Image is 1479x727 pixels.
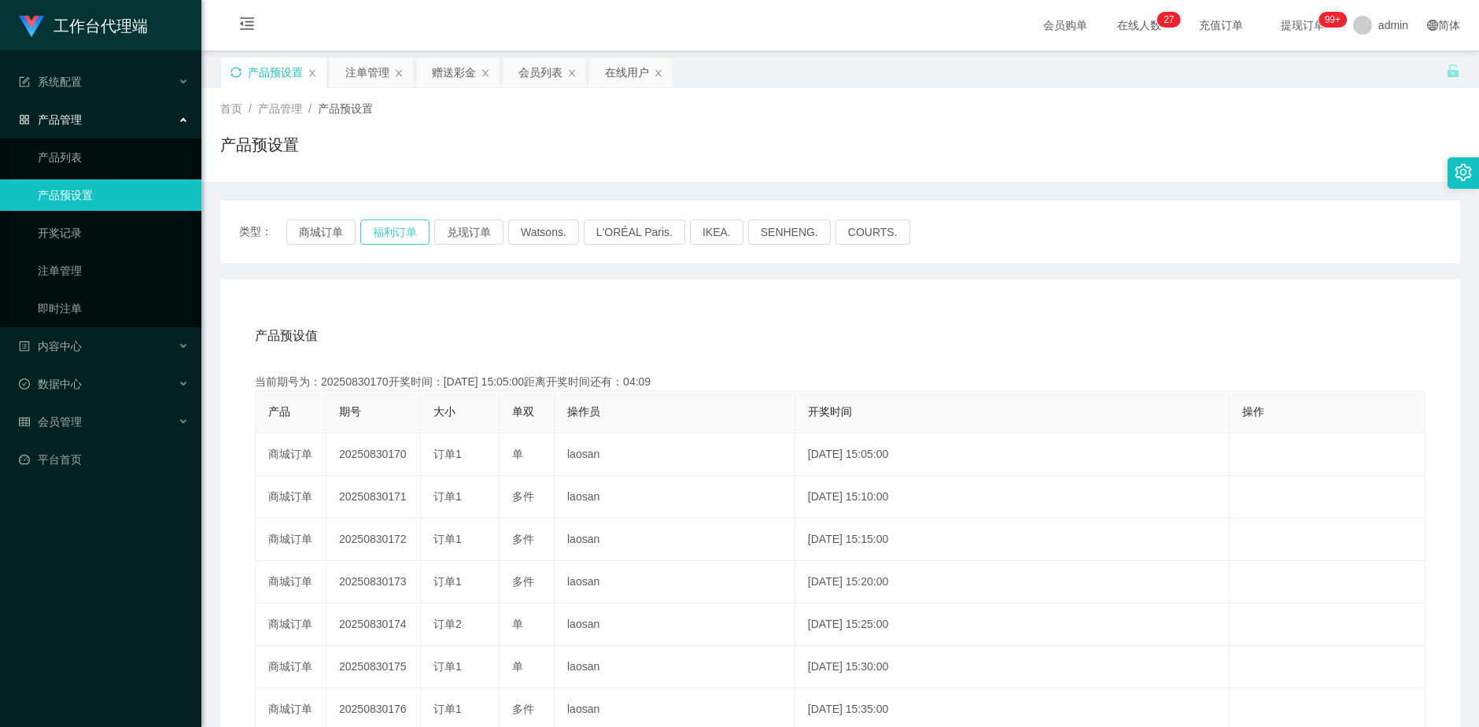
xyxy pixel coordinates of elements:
span: 订单1 [433,575,462,588]
span: 产品管理 [258,102,302,115]
td: 商城订单 [256,646,326,688]
a: 产品预设置 [38,179,189,211]
span: 会员管理 [19,415,82,428]
td: laosan [555,561,795,603]
span: 内容中心 [19,340,82,352]
div: 在线用户 [605,57,649,87]
button: L'ORÉAL Paris. [584,220,685,245]
i: 图标: check-circle-o [19,378,30,389]
span: 大小 [433,405,456,418]
span: 开奖时间 [808,405,852,418]
span: / [308,102,312,115]
td: 20250830175 [326,646,421,688]
span: 操作员 [567,405,600,418]
i: 图标: setting [1455,164,1472,181]
span: 充值订单 [1191,20,1251,31]
td: 商城订单 [256,476,326,518]
button: 兑现订单 [434,220,503,245]
td: [DATE] 15:20:00 [795,561,1230,603]
span: 类型： [239,220,286,245]
i: 图标: global [1427,20,1438,31]
td: 商城订单 [256,561,326,603]
span: 订单1 [433,448,462,460]
span: 多件 [512,575,534,588]
i: 图标: close [394,68,404,78]
div: 赠送彩金 [432,57,476,87]
td: 20250830174 [326,603,421,646]
span: 在线人数 [1109,20,1169,31]
button: IKEA. [690,220,743,245]
span: 单 [512,448,523,460]
i: 图标: appstore-o [19,114,30,125]
i: 图标: table [19,416,30,427]
i: 图标: close [567,68,577,78]
h1: 产品预设置 [220,133,299,157]
span: 首页 [220,102,242,115]
span: 提现订单 [1273,20,1333,31]
sup: 27 [1157,12,1180,28]
div: 会员列表 [518,57,562,87]
td: [DATE] 15:10:00 [795,476,1230,518]
td: 商城订单 [256,434,326,476]
td: laosan [555,476,795,518]
span: 订单1 [433,490,462,503]
div: 注单管理 [345,57,389,87]
span: 产品 [268,405,290,418]
p: 7 [1169,12,1175,28]
i: 图标: unlock [1446,64,1460,78]
a: 工作台代理端 [19,19,148,31]
span: 产品管理 [19,113,82,126]
span: 多件 [512,533,534,545]
sup: 1024 [1319,12,1347,28]
span: 多件 [512,490,534,503]
td: laosan [555,434,795,476]
span: 单 [512,660,523,673]
i: 图标: close [654,68,663,78]
td: 20250830171 [326,476,421,518]
a: 即时注单 [38,293,189,324]
span: 数据中心 [19,378,82,390]
span: 期号 [339,405,361,418]
span: 操作 [1242,405,1264,418]
td: laosan [555,518,795,561]
span: 订单1 [433,533,462,545]
span: 多件 [512,703,534,715]
td: [DATE] 15:05:00 [795,434,1230,476]
i: 图标: profile [19,341,30,352]
a: 开奖记录 [38,217,189,249]
span: / [249,102,252,115]
span: 订单1 [433,660,462,673]
button: SENHENG. [748,220,831,245]
td: [DATE] 15:15:00 [795,518,1230,561]
td: [DATE] 15:25:00 [795,603,1230,646]
div: 当前期号为：20250830170开奖时间：[DATE] 15:05:00距离开奖时间还有：04:09 [255,374,1426,390]
a: 产品列表 [38,142,189,173]
h1: 工作台代理端 [53,1,148,51]
p: 2 [1164,12,1169,28]
td: 20250830172 [326,518,421,561]
i: 图标: menu-fold [220,1,274,51]
td: 20250830173 [326,561,421,603]
img: logo.9652507e.png [19,16,44,38]
td: laosan [555,603,795,646]
a: 注单管理 [38,255,189,286]
span: 订单2 [433,618,462,630]
span: 系统配置 [19,76,82,88]
span: 订单1 [433,703,462,715]
td: 商城订单 [256,603,326,646]
i: 图标: sync [231,67,242,78]
span: 产品预设值 [255,327,318,345]
span: 产品预设置 [318,102,373,115]
td: [DATE] 15:30:00 [795,646,1230,688]
span: 单双 [512,405,534,418]
span: 单 [512,618,523,630]
i: 图标: form [19,76,30,87]
button: 商城订单 [286,220,356,245]
div: 产品预设置 [248,57,303,87]
td: 20250830170 [326,434,421,476]
button: COURTS. [835,220,910,245]
td: 商城订单 [256,518,326,561]
td: laosan [555,646,795,688]
i: 图标: close [481,68,490,78]
i: 图标: close [308,68,317,78]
